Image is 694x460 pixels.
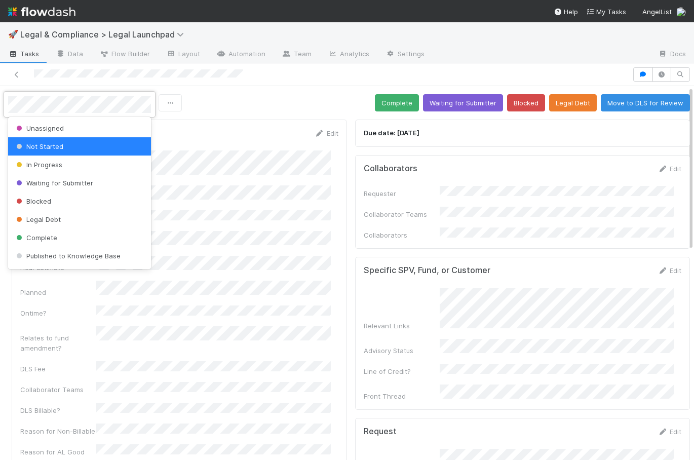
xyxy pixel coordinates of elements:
[14,252,121,260] span: Published to Knowledge Base
[14,197,51,205] span: Blocked
[14,161,62,169] span: In Progress
[14,124,64,132] span: Unassigned
[14,142,63,150] span: Not Started
[14,179,93,187] span: Waiting for Submitter
[14,234,57,242] span: Complete
[14,215,61,223] span: Legal Debt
